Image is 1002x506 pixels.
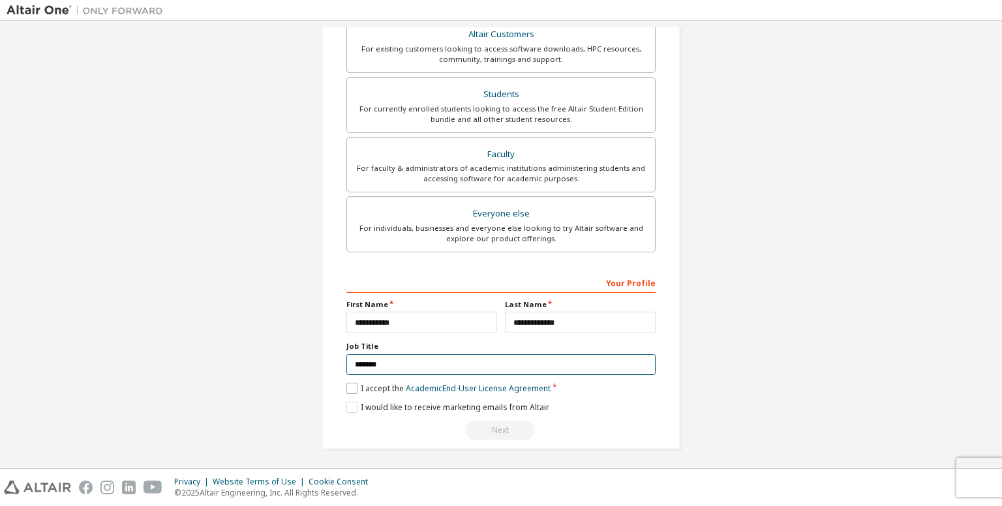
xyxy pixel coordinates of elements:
img: youtube.svg [144,481,162,494]
div: Privacy [174,477,213,487]
div: For individuals, businesses and everyone else looking to try Altair software and explore our prod... [355,223,647,244]
div: Altair Customers [355,25,647,44]
p: © 2025 Altair Engineering, Inc. All Rights Reserved. [174,487,376,498]
div: Read and acccept EULA to continue [346,421,656,440]
label: Job Title [346,341,656,351]
div: For faculty & administrators of academic institutions administering students and accessing softwa... [355,163,647,184]
a: Academic End-User License Agreement [406,383,551,394]
div: Website Terms of Use [213,477,309,487]
img: Altair One [7,4,170,17]
div: For existing customers looking to access software downloads, HPC resources, community, trainings ... [355,44,647,65]
div: Students [355,85,647,104]
img: altair_logo.svg [4,481,71,494]
img: instagram.svg [100,481,114,494]
label: First Name [346,299,497,310]
div: Cookie Consent [309,477,376,487]
label: I would like to receive marketing emails from Altair [346,402,549,413]
div: Faculty [355,145,647,164]
div: For currently enrolled students looking to access the free Altair Student Edition bundle and all ... [355,104,647,125]
img: facebook.svg [79,481,93,494]
label: I accept the [346,383,551,394]
img: linkedin.svg [122,481,136,494]
div: Your Profile [346,272,656,293]
label: Last Name [505,299,656,310]
div: Everyone else [355,205,647,223]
